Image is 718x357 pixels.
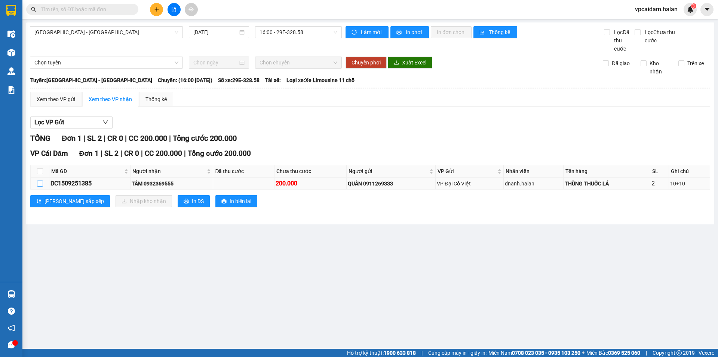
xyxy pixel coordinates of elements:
span: Hà Nội - Quảng Ninh [34,27,178,38]
span: | [141,149,143,158]
span: Hỗ trợ kỹ thuật: [347,349,416,357]
div: dnanh.halan [505,179,562,188]
button: syncLàm mới [346,26,389,38]
span: copyright [676,350,682,356]
img: solution-icon [7,86,15,94]
span: Tổng cước 200.000 [188,149,251,158]
span: | [104,134,105,143]
th: Đã thu cước [213,165,274,178]
span: Mã GD [51,167,123,175]
span: message [8,341,15,348]
span: | [125,134,127,143]
span: | [184,149,186,158]
button: In đơn chọn [431,26,472,38]
span: Làm mới [361,28,383,36]
span: SL 2 [87,134,102,143]
span: In biên lai [230,197,251,205]
span: Trên xe [684,59,707,67]
div: 10+10 [670,179,709,188]
span: question-circle [8,308,15,315]
span: Tổng cước 200.000 [173,134,237,143]
span: Cung cấp máy in - giấy in: [428,349,487,357]
div: DC1509251385 [50,179,129,188]
button: aim [185,3,198,16]
div: THÙNG THUỐC LÁ [565,179,649,188]
span: | [646,349,647,357]
span: plus [154,7,159,12]
div: 2 [651,179,668,188]
span: sort-ascending [36,199,42,205]
th: Chưa thu cước [274,165,347,178]
span: Miền Nam [488,349,580,357]
div: 200.000 [276,179,345,188]
span: caret-down [704,6,711,13]
button: Chuyển phơi [346,57,387,69]
img: warehouse-icon [7,67,15,75]
span: | [421,349,423,357]
div: Thống kê [145,95,167,103]
button: plus [150,3,163,16]
span: | [120,149,122,158]
strong: 1900 633 818 [384,350,416,356]
span: CC 200.000 [129,134,167,143]
span: Đơn 1 [62,134,82,143]
span: 3 [692,3,695,9]
span: TỔNG [30,134,50,143]
span: | [169,134,171,143]
span: Chọn chuyến [260,57,337,68]
button: caret-down [700,3,714,16]
div: VP Đại Cồ Việt [437,179,502,188]
input: Chọn ngày [193,58,238,67]
button: printerIn DS [178,195,210,207]
span: Đã giao [609,59,633,67]
span: In phơi [406,28,423,36]
span: notification [8,324,15,332]
span: CC 200.000 [145,149,182,158]
span: ⚪️ [582,351,584,354]
div: TÂM 0932369555 [132,179,212,188]
button: sort-ascending[PERSON_NAME] sắp xếp [30,195,110,207]
span: Chọn tuyến [34,57,178,68]
div: Xem theo VP nhận [89,95,132,103]
td: VP Đại Cồ Việt [436,178,504,190]
span: [PERSON_NAME] sắp xếp [45,197,104,205]
span: Lọc Đã thu cước [611,28,634,53]
th: Ghi chú [669,165,710,178]
th: Tên hàng [564,165,650,178]
span: printer [221,199,227,205]
span: 16:00 - 29E-328.58 [260,27,337,38]
div: QUÂN 0911269333 [348,179,434,188]
sup: 3 [691,3,696,9]
span: file-add [171,7,177,12]
span: Xuất Excel [402,58,426,67]
span: search [31,7,36,12]
span: CR 0 [107,134,123,143]
img: warehouse-icon [7,30,15,38]
b: Tuyến: [GEOGRAPHIC_DATA] - [GEOGRAPHIC_DATA] [30,77,152,83]
span: printer [184,199,189,205]
span: Đơn 1 [79,149,99,158]
span: Tài xế: [265,76,281,84]
span: Miền Bắc [586,349,640,357]
span: Người gửi [349,167,428,175]
img: icon-new-feature [687,6,694,13]
span: Lọc VP Gửi [34,118,64,127]
button: downloadNhập kho nhận [116,195,172,207]
input: 15/09/2025 [193,28,238,36]
button: bar-chartThống kê [473,26,517,38]
span: Kho nhận [647,59,673,76]
td: DC1509251385 [49,178,131,190]
button: Lọc VP Gửi [30,117,113,128]
img: logo-vxr [6,5,16,16]
button: file-add [168,3,181,16]
span: VP Gửi [438,167,496,175]
span: Người nhận [132,167,205,175]
span: download [394,60,399,66]
span: bar-chart [479,30,486,36]
span: down [102,119,108,125]
button: downloadXuất Excel [388,57,432,69]
span: Số xe: 29E-328.58 [218,76,260,84]
img: warehouse-icon [7,49,15,57]
th: SL [650,165,669,178]
span: CR 0 [124,149,139,158]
